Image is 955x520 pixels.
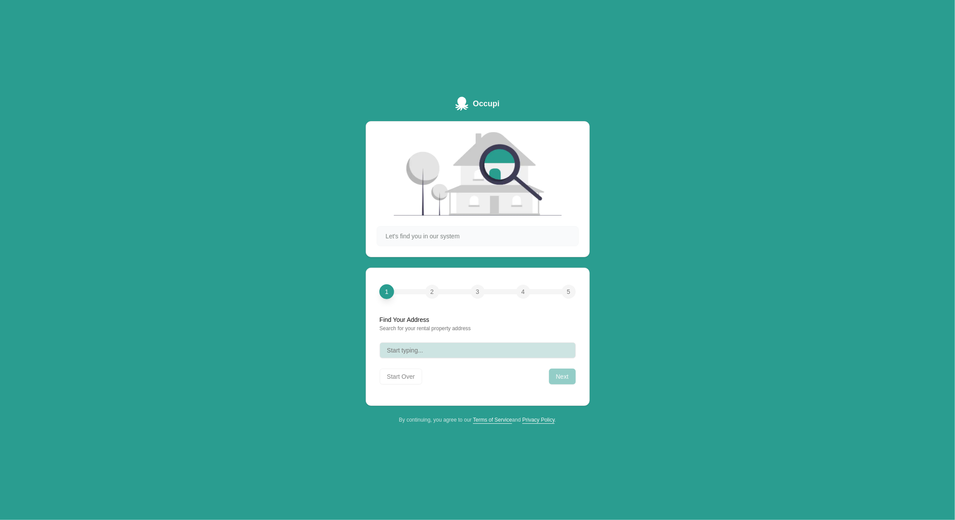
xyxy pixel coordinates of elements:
[473,417,512,423] a: Terms of Service
[366,416,590,423] div: By continuing, you agree to our and .
[567,287,570,296] span: 5
[521,287,525,296] span: 4
[476,287,479,296] span: 3
[473,98,500,110] span: Occupi
[385,287,388,297] span: 1
[522,417,555,423] a: Privacy Policy
[455,97,500,111] a: Occupi
[430,287,434,296] span: 2
[380,325,576,332] div: Search for your rental property address
[386,232,460,241] span: Let's find you in our system
[387,346,423,355] span: Start typing...
[380,315,576,324] div: Find Your Address
[394,132,562,216] img: House searching illustration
